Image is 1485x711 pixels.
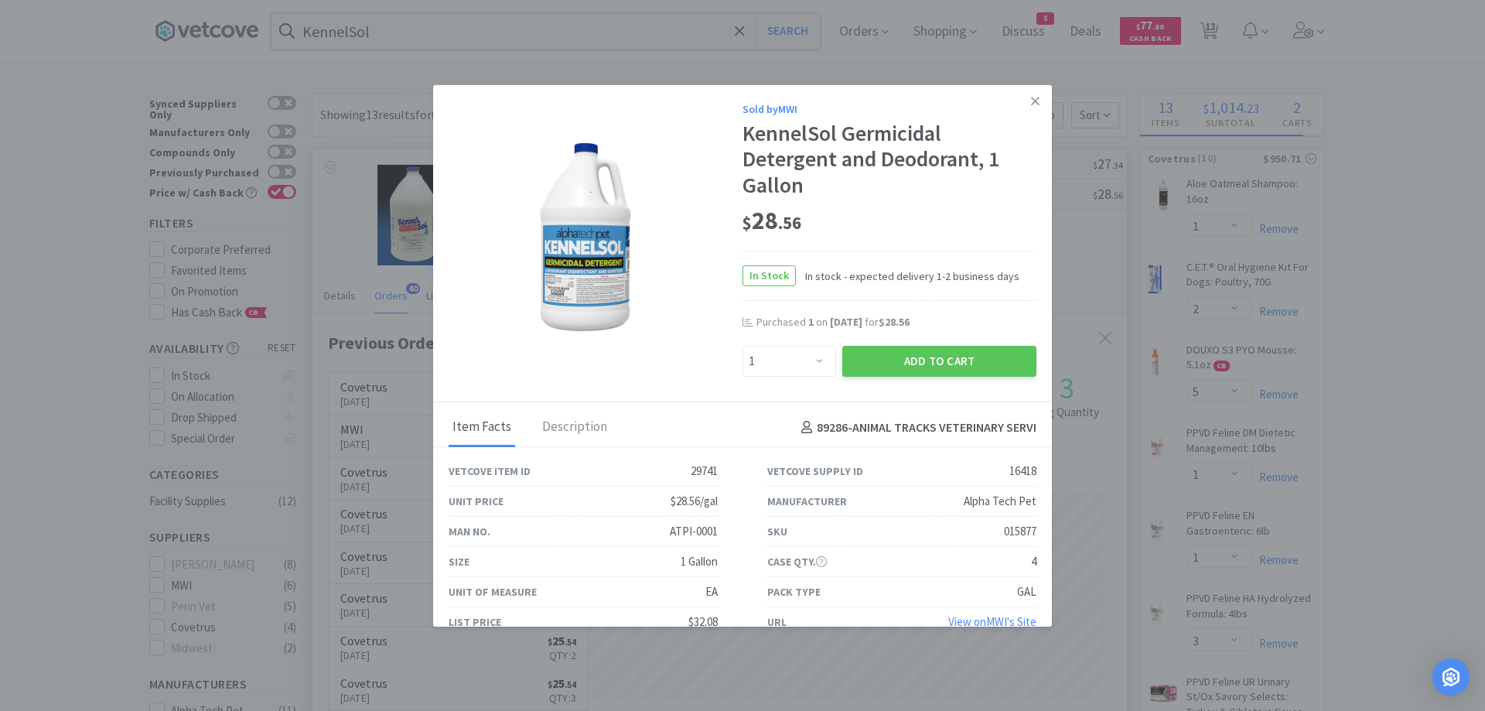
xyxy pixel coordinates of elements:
[756,315,1036,330] div: Purchased on for
[449,463,531,480] div: Vetcove Item ID
[767,463,863,480] div: Vetcove Supply ID
[671,492,718,511] div: $28.56/gal
[964,492,1036,511] div: Alpha Tech Pet
[449,583,537,600] div: Unit of Measure
[830,315,862,329] span: [DATE]
[681,552,718,571] div: 1 Gallon
[742,121,1036,199] div: KennelSol Germicidal Detergent and Deodorant, 1 Gallon
[842,346,1036,377] button: Add to Cart
[524,138,667,339] img: cdfe4f69799a490bbf1857d32e831547_16418.png
[538,408,611,447] div: Description
[743,266,795,285] span: In Stock
[670,522,718,541] div: ATPI-0001
[767,583,821,600] div: Pack Type
[796,268,1019,285] span: In stock - expected delivery 1-2 business days
[795,418,1036,438] h4: 89286 - ANIMAL TRACKS VETERINARY SERVI
[691,462,718,480] div: 29741
[767,523,787,540] div: SKU
[688,613,718,631] div: $32.08
[767,614,787,631] div: URL
[808,315,814,329] span: 1
[1432,658,1470,696] div: Open Intercom Messenger
[1017,583,1036,601] div: GAL
[778,212,801,234] span: . 56
[705,583,718,601] div: EA
[948,614,1036,629] a: View onMWI's Site
[767,553,827,570] div: Case Qty.
[742,205,801,236] span: 28
[1004,522,1036,541] div: 015877
[449,408,515,447] div: Item Facts
[449,553,469,570] div: Size
[1009,462,1036,480] div: 16418
[449,614,501,631] div: List Price
[449,523,490,540] div: Man No.
[742,101,1036,118] div: Sold by MWI
[742,212,752,234] span: $
[449,493,504,510] div: Unit Price
[879,315,910,329] span: $28.56
[767,493,847,510] div: Manufacturer
[1031,552,1036,571] div: 4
